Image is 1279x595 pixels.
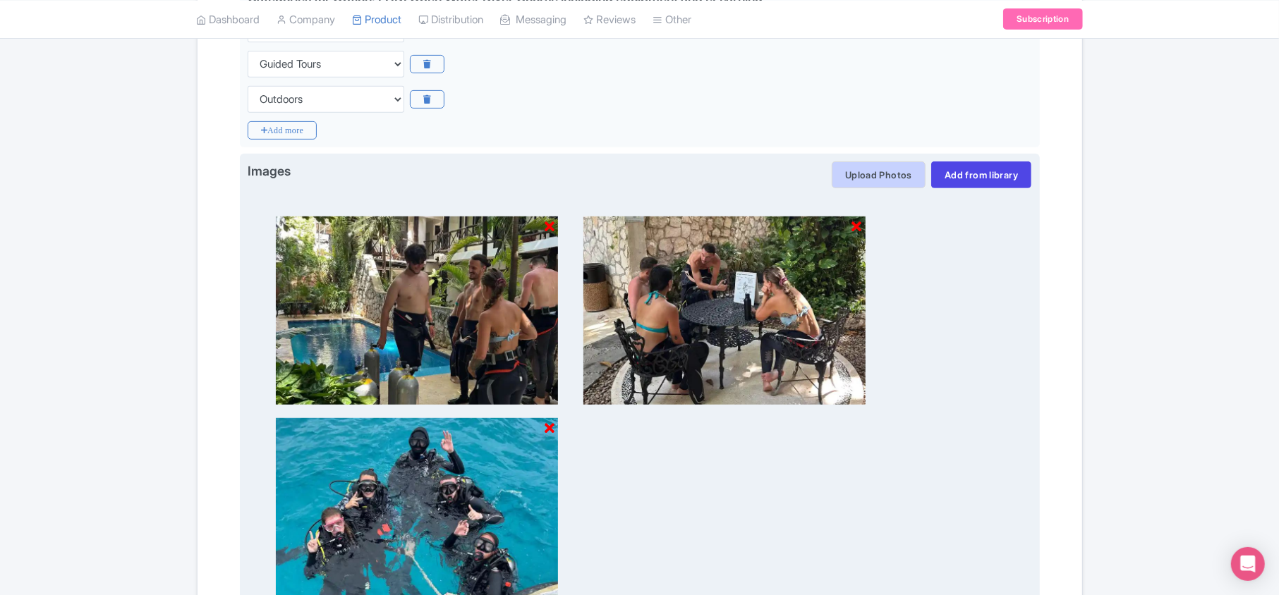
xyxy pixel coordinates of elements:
[931,161,1031,188] a: Add from library
[832,161,926,188] button: Upload Photos
[276,216,558,405] img: ohtf9on2hzzdblwj8fef.webp
[248,161,291,184] span: Images
[248,121,317,140] i: Add more
[583,216,866,405] img: c0m1bebuhew3dxwjq02n.webp
[1003,8,1082,30] a: Subscription
[1231,547,1265,581] div: Open Intercom Messenger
